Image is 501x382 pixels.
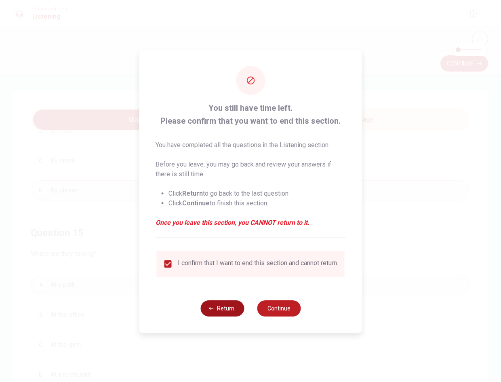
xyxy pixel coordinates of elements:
[257,300,301,317] button: Continue
[156,101,346,127] span: You still have time left. Please confirm that you want to end this section.
[182,190,203,197] strong: Return
[156,218,346,228] em: Once you leave this section, you CANNOT return to it.
[168,189,346,198] li: Click to go back to the last question
[178,259,338,269] div: I confirm that I want to end this section and cannot return.
[168,198,346,208] li: Click to finish this section.
[200,300,244,317] button: Return
[182,199,210,207] strong: Continue
[156,160,346,179] p: Before you leave, you may go back and review your answers if there is still time.
[156,140,346,150] p: You have completed all the questions in the Listening section.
